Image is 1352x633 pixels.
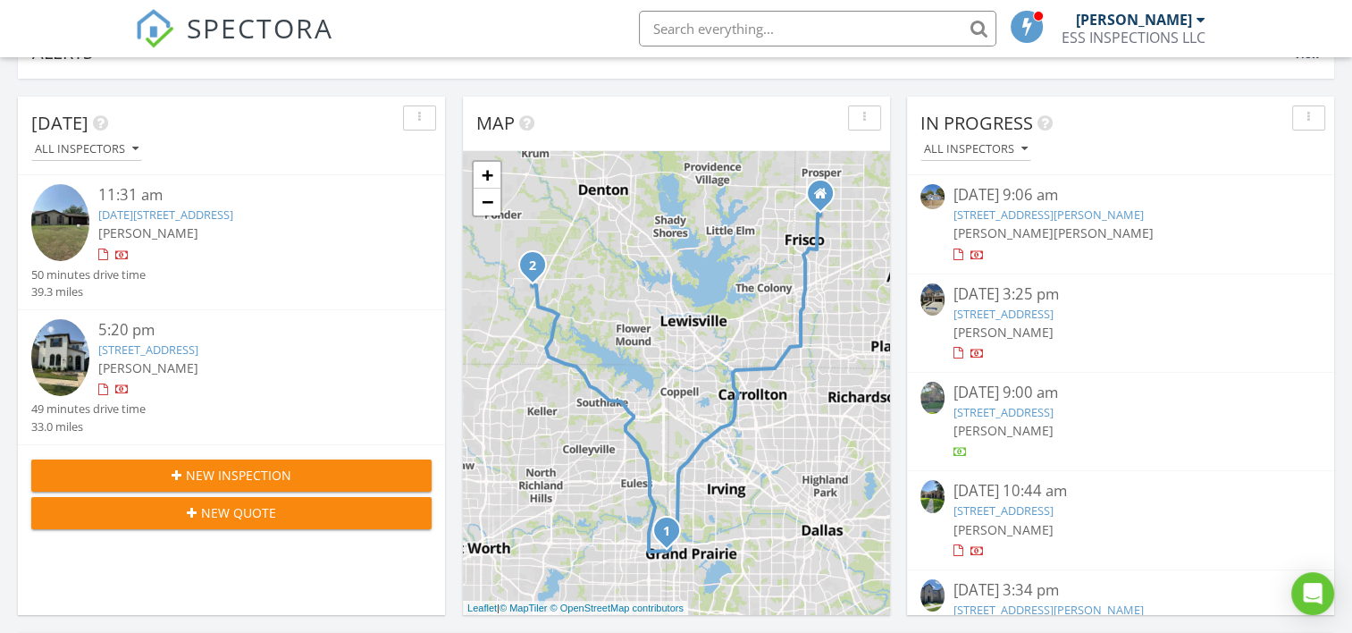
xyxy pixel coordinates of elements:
[98,342,198,358] a: [STREET_ADDRESS]
[920,283,1321,363] a: [DATE] 3:25 pm [STREET_ADDRESS] [PERSON_NAME]
[474,162,500,189] a: Zoom in
[953,306,1054,322] a: [STREET_ADDRESS]
[98,184,399,207] div: 11:31 am
[920,382,945,414] img: 9287016%2Fcover_photos%2FJ2zOBJsJyr5YUurRegU8%2Fsmall.jpg
[953,224,1054,241] span: [PERSON_NAME]
[31,184,89,261] img: 9374228%2Fcover_photos%2FmtyKQJDckU9pY4OhoMRN%2Fsmall.jpg
[186,466,291,485] span: New Inspection
[187,9,333,46] span: SPECTORA
[135,24,333,62] a: SPECTORA
[920,382,1321,461] a: [DATE] 9:00 am [STREET_ADDRESS] [PERSON_NAME]
[35,143,139,156] div: All Inspectors
[201,503,276,522] span: New Quote
[953,382,1287,404] div: [DATE] 9:00 am
[463,601,688,616] div: |
[953,207,1144,223] a: [STREET_ADDRESS][PERSON_NAME]
[953,184,1287,207] div: [DATE] 9:06 am
[31,319,432,435] a: 5:20 pm [STREET_ADDRESS] [PERSON_NAME] 49 minutes drive time 33.0 miles
[31,184,432,300] a: 11:31 am [DATE][STREET_ADDRESS] [PERSON_NAME] 50 minutes drive time 39.3 miles
[98,319,399,342] div: 5:20 pm
[920,283,945,316] img: 9283759%2Fcover_photos%2FPjBzjrvL13QErTXB3nS0%2Fsmall.jpg
[920,184,945,208] img: streetview
[31,111,88,135] span: [DATE]
[31,138,142,162] button: All Inspectors
[1062,29,1205,46] div: ESS INSPECTIONS LLC
[98,359,198,376] span: [PERSON_NAME]
[467,603,497,613] a: Leaflet
[639,11,996,46] input: Search everything...
[953,502,1054,519] a: [STREET_ADDRESS]
[135,9,174,48] img: The Best Home Inspection Software - Spectora
[476,111,515,135] span: Map
[663,526,670,538] i: 1
[1054,224,1154,241] span: [PERSON_NAME]
[98,224,198,241] span: [PERSON_NAME]
[31,266,146,283] div: 50 minutes drive time
[920,111,1033,135] span: In Progress
[920,579,945,612] img: 9290145%2Fcover_photos%2FZ0476AEmCg2ZTm6RiXjV%2Fsmall.jpg
[31,418,146,435] div: 33.0 miles
[1076,11,1192,29] div: [PERSON_NAME]
[953,521,1054,538] span: [PERSON_NAME]
[1294,46,1320,62] span: View
[953,480,1287,502] div: [DATE] 10:44 am
[953,602,1144,618] a: [STREET_ADDRESS][PERSON_NAME]
[953,422,1054,439] span: [PERSON_NAME]
[953,404,1054,420] a: [STREET_ADDRESS]
[31,460,432,492] button: New Inspection
[953,283,1287,306] div: [DATE] 3:25 pm
[31,497,432,529] button: New Quote
[920,480,1321,560] a: [DATE] 10:44 am [STREET_ADDRESS] [PERSON_NAME]
[550,603,684,613] a: © OpenStreetMap contributors
[924,143,1028,156] div: All Inspectors
[31,319,89,396] img: 9377247%2Fcover_photos%2FGhG5zz57y0ZIDO3leowP%2Fsmall.jpg
[667,530,677,541] div: 2313 February Ln, Grand Prairie, TX 75050
[820,193,831,204] div: 12679 Vandelia St , Frisco TX 75035
[533,265,543,275] div: 2240 Shorthorn Dr, Northlake, TX 76247
[31,401,146,418] div: 49 minutes drive time
[98,207,233,223] a: [DATE][STREET_ADDRESS]
[920,138,1031,162] button: All Inspectors
[920,480,945,512] img: 9287759%2Fcover_photos%2Fpr0vXxr0DCE4LqTkUJV2%2Fsmall.jpg
[31,283,146,300] div: 39.3 miles
[474,189,500,215] a: Zoom out
[953,579,1287,602] div: [DATE] 3:34 pm
[1291,572,1334,615] div: Open Intercom Messenger
[529,260,536,273] i: 2
[920,184,1321,264] a: [DATE] 9:06 am [STREET_ADDRESS][PERSON_NAME] [PERSON_NAME][PERSON_NAME]
[500,603,548,613] a: © MapTiler
[953,324,1054,341] span: [PERSON_NAME]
